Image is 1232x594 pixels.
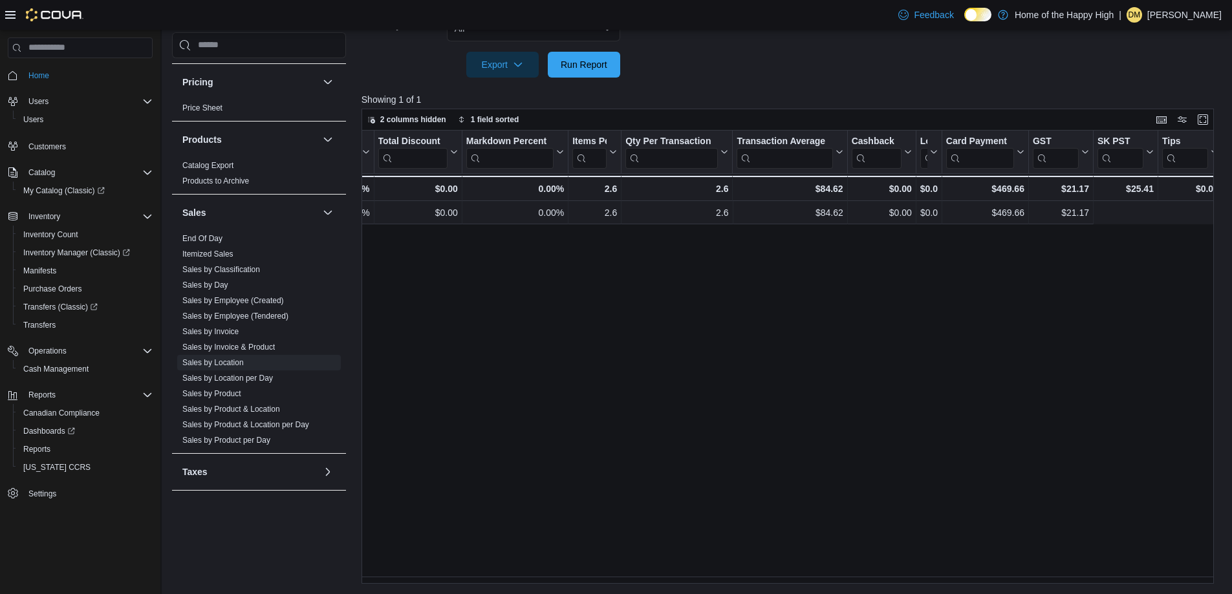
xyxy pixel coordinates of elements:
[18,245,135,260] a: Inventory Manager (Classic)
[18,299,103,315] a: Transfers (Classic)
[182,327,239,336] a: Sales by Invoice
[8,61,153,536] nav: Complex example
[18,183,110,198] a: My Catalog (Classic)
[18,423,80,439] a: Dashboards
[28,142,66,152] span: Customers
[13,298,158,316] a: Transfers (Classic)
[182,133,222,146] h3: Products
[18,317,61,333] a: Transfers
[182,419,309,430] span: Sales by Product & Location per Day
[23,68,54,83] a: Home
[23,387,153,403] span: Reports
[893,2,958,28] a: Feedback
[23,209,65,224] button: Inventory
[471,114,519,125] span: 1 field sorted
[23,67,153,83] span: Home
[18,112,49,127] a: Users
[182,176,249,186] a: Products to Archive
[23,343,72,359] button: Operations
[23,165,60,180] button: Catalog
[380,114,446,125] span: 2 columns hidden
[572,181,617,196] div: 2.6
[1119,7,1121,23] p: |
[13,182,158,200] a: My Catalog (Classic)
[28,211,60,222] span: Inventory
[466,52,539,78] button: Export
[18,405,105,421] a: Canadian Compliance
[28,390,56,400] span: Reports
[28,346,67,356] span: Operations
[474,52,531,78] span: Export
[26,8,83,21] img: Cova
[23,387,61,403] button: Reports
[946,181,1024,196] div: $469.66
[13,280,158,298] button: Purchase Orders
[28,96,49,107] span: Users
[182,133,318,146] button: Products
[182,206,206,219] h3: Sales
[182,373,273,383] span: Sales by Location per Day
[18,263,153,279] span: Manifests
[3,92,158,111] button: Users
[18,460,153,475] span: Washington CCRS
[182,343,275,352] a: Sales by Invoice & Product
[320,205,336,220] button: Sales
[1129,7,1141,23] span: DM
[18,263,61,279] a: Manifests
[737,181,843,196] div: $84.62
[182,312,288,321] a: Sales by Employee (Tendered)
[13,404,158,422] button: Canadian Compliance
[23,94,153,109] span: Users
[23,186,105,196] span: My Catalog (Classic)
[182,160,233,171] span: Catalog Export
[182,281,228,290] a: Sales by Day
[18,441,56,457] a: Reports
[28,70,49,81] span: Home
[1033,181,1089,196] div: $21.17
[23,94,54,109] button: Users
[182,76,213,89] h3: Pricing
[362,112,451,127] button: 2 columns hidden
[182,249,233,259] span: Itemized Sales
[18,227,153,242] span: Inventory Count
[28,167,55,178] span: Catalog
[362,93,1223,106] p: Showing 1 of 1
[182,234,222,243] a: End Of Day
[182,436,270,445] a: Sales by Product per Day
[23,364,89,374] span: Cash Management
[625,181,728,196] div: 2.6
[182,465,208,478] h3: Taxes
[182,249,233,259] a: Itemized Sales
[23,408,100,418] span: Canadian Compliance
[18,460,96,475] a: [US_STATE] CCRS
[13,360,158,378] button: Cash Management
[23,302,98,312] span: Transfers (Classic)
[182,295,284,306] span: Sales by Employee (Created)
[18,405,153,421] span: Canadian Compliance
[3,66,158,85] button: Home
[920,181,938,196] div: $0.00
[18,317,153,333] span: Transfers
[18,361,153,377] span: Cash Management
[23,284,82,294] span: Purchase Orders
[23,114,43,125] span: Users
[851,181,911,196] div: $0.00
[182,264,260,275] span: Sales by Classification
[964,21,965,22] span: Dark Mode
[13,262,158,280] button: Manifests
[1162,181,1218,196] div: $0.00
[1174,112,1190,127] button: Display options
[1147,7,1222,23] p: [PERSON_NAME]
[182,326,239,337] span: Sales by Invoice
[182,435,270,445] span: Sales by Product per Day
[182,233,222,244] span: End Of Day
[182,420,309,429] a: Sales by Product & Location per Day
[172,231,346,453] div: Sales
[1097,181,1154,196] div: $25.41
[23,139,71,154] a: Customers
[18,112,153,127] span: Users
[23,229,78,240] span: Inventory Count
[294,181,369,196] div: 31.27%
[13,111,158,129] button: Users
[182,280,228,290] span: Sales by Day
